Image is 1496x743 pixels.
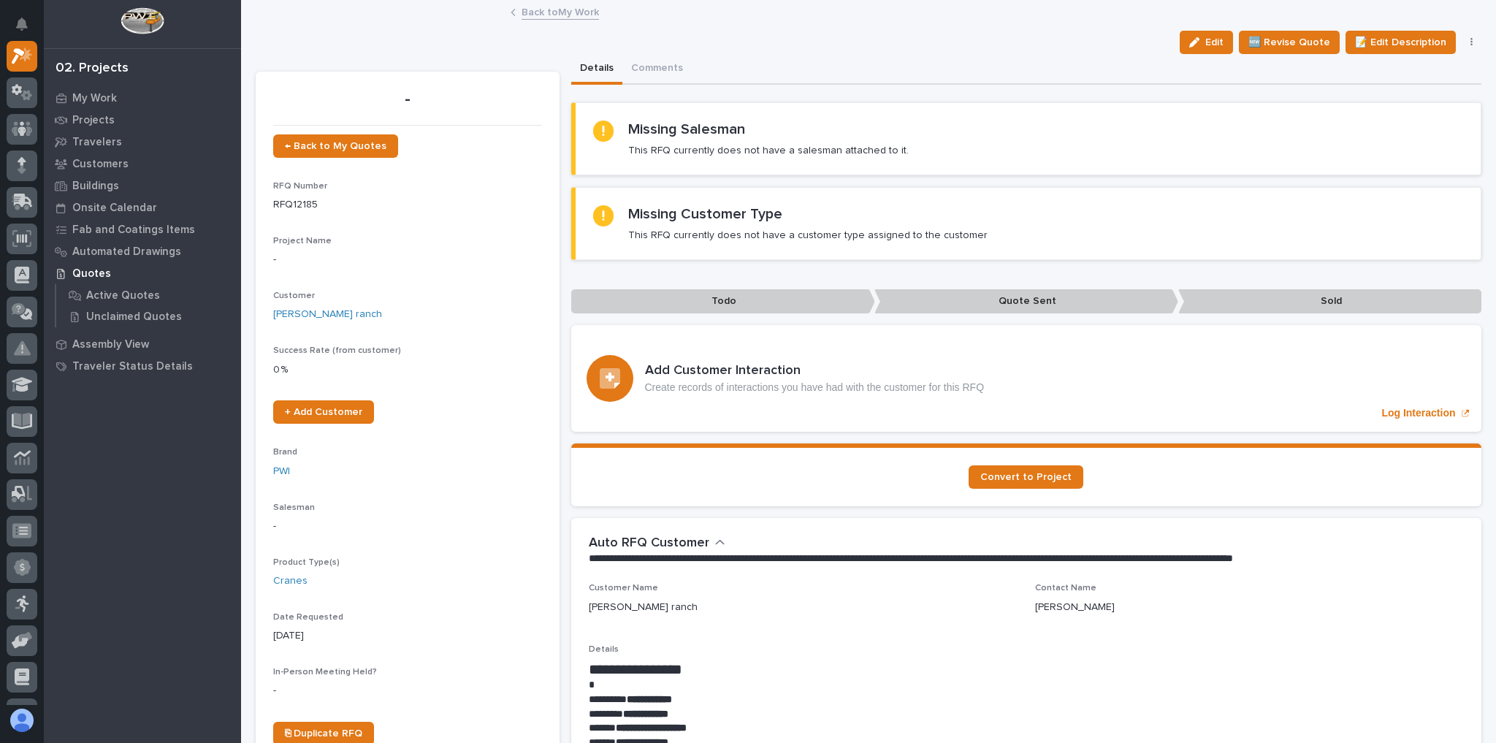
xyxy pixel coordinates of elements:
p: My Work [72,92,117,105]
p: [DATE] [273,628,542,644]
span: Salesman [273,503,315,512]
span: Details [589,645,619,654]
button: users-avatar [7,705,37,736]
span: 📝 Edit Description [1355,34,1446,51]
p: Buildings [72,180,119,193]
img: Workspace Logo [121,7,164,34]
a: Assembly View [44,333,241,355]
span: In-Person Meeting Held? [273,668,377,677]
button: Edit [1180,31,1233,54]
p: Quotes [72,267,111,281]
a: PWI [273,464,290,479]
h2: Missing Customer Type [628,205,782,223]
p: [PERSON_NAME] [1035,600,1115,615]
span: Brand [273,448,297,457]
p: This RFQ currently does not have a salesman attached to it. [628,144,909,157]
button: Details [571,54,622,85]
a: [PERSON_NAME] ranch [273,307,382,322]
button: 📝 Edit Description [1346,31,1456,54]
p: Assembly View [72,338,149,351]
span: Product Type(s) [273,558,340,567]
a: Quotes [44,262,241,284]
p: - [273,252,542,267]
p: Create records of interactions you have had with the customer for this RFQ [645,381,985,394]
span: Convert to Project [980,472,1072,482]
a: Back toMy Work [522,3,599,20]
p: Fab and Coatings Items [72,224,195,237]
span: ⎘ Duplicate RFQ [285,728,362,739]
p: Onsite Calendar [72,202,157,215]
a: Convert to Project [969,465,1083,489]
a: Fab and Coatings Items [44,218,241,240]
span: RFQ Number [273,182,327,191]
span: Date Requested [273,613,343,622]
p: Sold [1178,289,1482,313]
a: Active Quotes [56,285,241,305]
button: Auto RFQ Customer [589,536,725,552]
p: 0 % [273,362,542,378]
div: Notifications [18,18,37,41]
span: Project Name [273,237,332,245]
a: My Work [44,87,241,109]
a: Log Interaction [571,325,1482,432]
p: Customers [72,158,129,171]
a: Cranes [273,574,308,589]
p: Automated Drawings [72,245,181,259]
p: - [273,89,542,110]
p: Traveler Status Details [72,360,193,373]
p: Projects [72,114,115,127]
a: + Add Customer [273,400,374,424]
span: 🆕 Revise Quote [1248,34,1330,51]
a: Projects [44,109,241,131]
div: 02. Projects [56,61,129,77]
h2: Auto RFQ Customer [589,536,709,552]
a: Onsite Calendar [44,197,241,218]
p: Travelers [72,136,122,149]
span: Edit [1205,36,1224,49]
a: Customers [44,153,241,175]
a: Travelers [44,131,241,153]
span: Contact Name [1035,584,1096,593]
a: Traveler Status Details [44,355,241,377]
span: Success Rate (from customer) [273,346,401,355]
a: Automated Drawings [44,240,241,262]
p: Active Quotes [86,289,160,302]
h3: Add Customer Interaction [645,363,985,379]
span: + Add Customer [285,407,362,417]
p: - [273,519,542,534]
p: [PERSON_NAME] ranch [589,600,698,615]
p: - [273,683,542,698]
span: Customer [273,292,315,300]
p: Todo [571,289,875,313]
p: Quote Sent [874,289,1178,313]
p: Log Interaction [1381,407,1455,419]
span: Customer Name [589,584,658,593]
p: This RFQ currently does not have a customer type assigned to the customer [628,229,988,242]
button: Notifications [7,9,37,39]
p: RFQ12185 [273,197,542,213]
a: ← Back to My Quotes [273,134,398,158]
p: Unclaimed Quotes [86,310,182,324]
a: Buildings [44,175,241,197]
button: 🆕 Revise Quote [1239,31,1340,54]
h2: Missing Salesman [628,121,745,138]
button: Comments [622,54,692,85]
a: Unclaimed Quotes [56,306,241,327]
span: ← Back to My Quotes [285,141,386,151]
